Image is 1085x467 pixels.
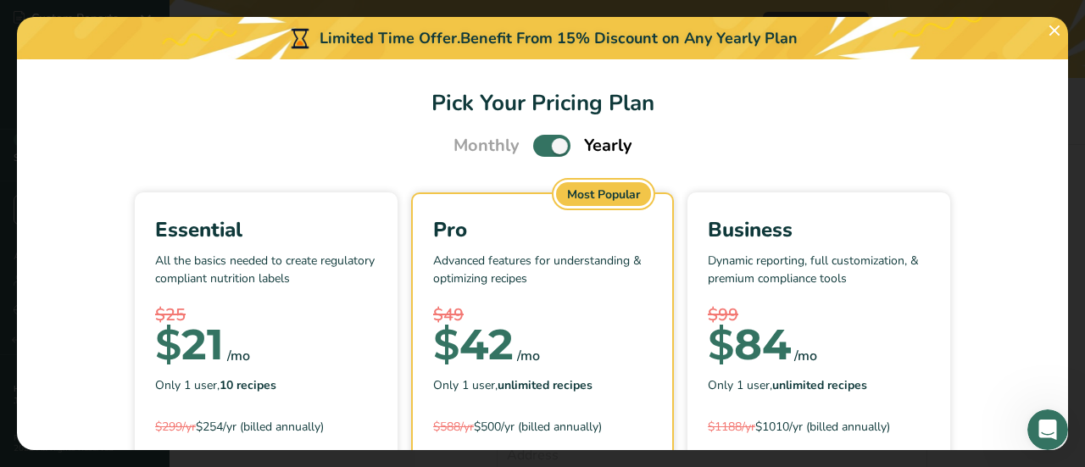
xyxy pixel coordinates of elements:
[155,319,181,370] span: $
[155,303,377,328] div: $25
[26,337,40,351] button: Emoji picker
[155,376,276,394] span: Only 1 user,
[82,8,192,21] h1: [PERSON_NAME]
[27,108,264,125] div: Hey [PERSON_NAME]
[433,376,593,394] span: Only 1 user,
[517,346,540,366] div: /mo
[27,133,264,150] div: Welcome to Food Label Maker🙌
[227,346,250,366] div: /mo
[14,97,325,247] div: Aya says…
[37,86,1048,120] h1: Pick Your Pricing Plan
[708,252,930,303] p: Dynamic reporting, full customization, & premium compliance tools
[48,9,75,36] img: Profile image for Aya
[708,418,930,436] div: $1010/yr (billed annually)
[433,319,459,370] span: $
[155,328,224,362] div: 21
[298,7,328,37] div: Close
[433,419,474,435] span: $588/yr
[14,97,278,209] div: Hey [PERSON_NAME]Welcome to Food Label Maker🙌Take a look around! If you have any questions, just ...
[14,302,325,331] textarea: Message…
[708,419,755,435] span: $1188/yr
[772,377,867,393] b: unlimited recipes
[220,377,276,393] b: 10 recipes
[11,7,43,39] button: go back
[27,158,264,191] div: Take a look around! If you have any questions, just reply to this message.
[433,252,652,303] p: Advanced features for understanding & optimizing recipes
[155,419,196,435] span: $299/yr
[794,346,817,366] div: /mo
[17,17,1068,59] div: Limited Time Offer.
[155,214,377,245] div: Essential
[291,331,318,358] button: Send a message…
[708,376,867,394] span: Only 1 user,
[433,214,652,245] div: Pro
[81,337,94,351] button: Upload attachment
[433,418,652,436] div: $500/yr (billed annually)
[584,133,632,158] span: Yearly
[155,252,377,303] p: All the basics needed to create regulatory compliant nutrition labels
[708,319,734,370] span: $
[498,377,593,393] b: unlimited recipes
[453,133,520,158] span: Monthly
[265,7,298,39] button: Home
[708,328,791,362] div: 84
[27,213,169,223] div: [PERSON_NAME] • Just now
[82,21,158,38] p: Active 2h ago
[433,328,514,362] div: 42
[1027,409,1068,450] iframe: Intercom live chat
[708,214,930,245] div: Business
[155,418,377,436] div: $254/yr (billed annually)
[556,182,651,206] div: Most Popular
[708,303,930,328] div: $99
[460,27,798,50] div: Benefit From 15% Discount on Any Yearly Plan
[53,337,67,351] button: Gif picker
[433,303,652,328] div: $49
